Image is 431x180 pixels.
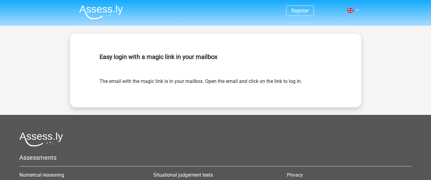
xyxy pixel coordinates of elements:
[19,172,64,178] a: Numerical reasoning
[79,5,123,19] img: Assessly
[100,78,332,85] form: The email with the magic link is in your mailbox. Open the email and click on the link to log in.
[100,53,332,61] h5: Easy login with a magic link in your mailbox
[287,172,303,178] a: Privacy
[19,154,412,161] h5: Assessments
[19,132,63,147] img: Assessly logo
[153,172,213,178] a: Situational judgement tests
[291,8,309,14] a: Register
